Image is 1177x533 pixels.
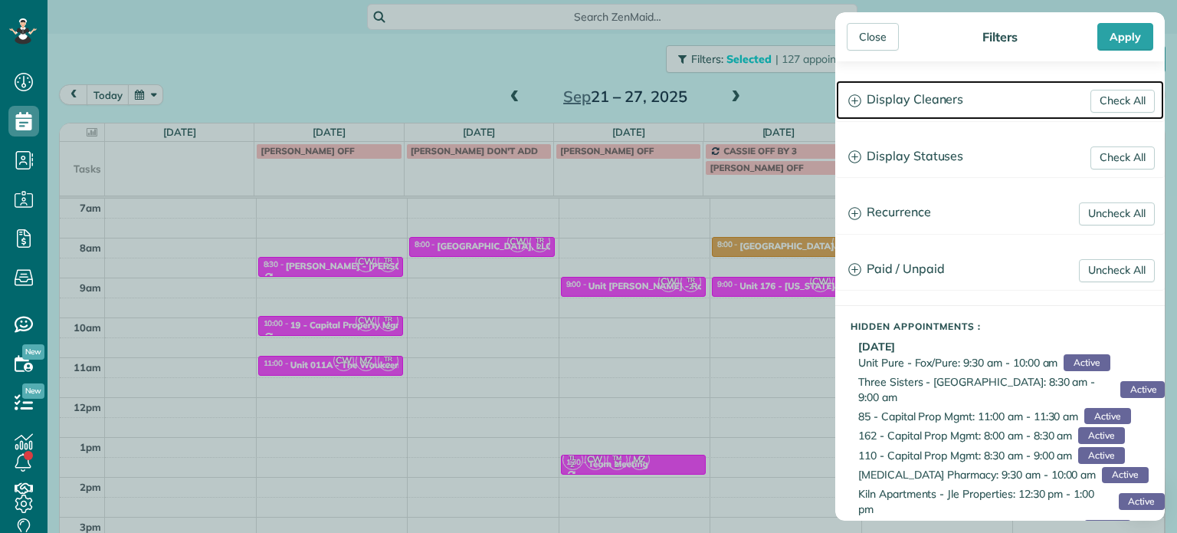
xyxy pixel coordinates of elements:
[1090,146,1155,169] a: Check All
[1079,202,1155,225] a: Uncheck All
[1102,467,1148,484] span: Active
[858,448,1072,463] span: 110 - Capital Prop Mgmt: 8:30 am - 9:00 am
[851,321,1165,331] h5: Hidden Appointments :
[1084,408,1130,425] span: Active
[22,383,44,399] span: New
[836,193,1164,232] a: Recurrence
[858,409,1078,424] span: 85 - Capital Prop Mgmt: 11:00 am - 11:30 am
[858,374,1114,405] span: Three Sisters - [GEOGRAPHIC_DATA]: 8:30 am - 9:00 am
[22,344,44,360] span: New
[858,467,1096,482] span: [MEDICAL_DATA] Pharmacy: 9:30 am - 10:00 am
[1079,259,1155,282] a: Uncheck All
[1120,381,1165,398] span: Active
[1097,23,1153,51] div: Apply
[978,29,1022,44] div: Filters
[1119,493,1165,510] span: Active
[836,250,1164,289] a: Paid / Unpaid
[1064,354,1110,371] span: Active
[1078,447,1124,464] span: Active
[836,137,1164,176] a: Display Statuses
[1078,427,1124,444] span: Active
[858,486,1113,517] span: Kiln Apartments - Jle Properties: 12:30 pm - 1:00 pm
[847,23,899,51] div: Close
[1090,90,1155,113] a: Check All
[858,428,1072,443] span: 162 - Capital Prop Mgmt: 8:00 am - 8:30 am
[858,340,895,354] b: [DATE]
[836,81,1164,120] a: Display Cleaners
[858,355,1057,370] span: Unit Pure - Fox/Pure: 9:30 am - 10:00 am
